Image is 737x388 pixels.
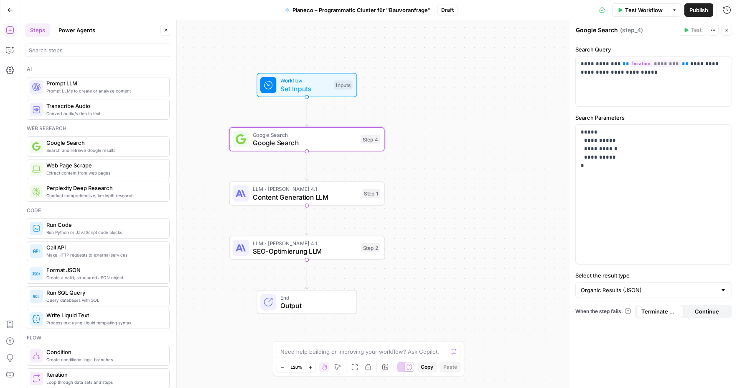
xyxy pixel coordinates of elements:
span: Condition [46,348,163,356]
span: Convert audio/video to text [46,110,163,117]
span: Planeco – Programmatic Cluster für "Bauvoranfrage" [292,6,431,14]
textarea: Google Search [576,26,618,34]
div: Step 1 [362,189,380,198]
label: Select the result type [575,271,732,280]
span: Perplexity Deep Research [46,184,163,192]
div: Step 2 [361,243,380,252]
div: LLM · [PERSON_NAME] 4.1Content Generation LLMStep 1 [229,182,385,206]
g: Edge from step_4 to step_1 [305,152,308,181]
button: Continue [684,305,731,318]
span: Query databases with SQL [46,297,163,303]
button: Paste [440,362,460,373]
span: Test Workflow [625,6,663,14]
button: Test Workflow [612,3,668,17]
span: LLM · [PERSON_NAME] 4.1 [253,239,357,247]
span: Content Generation LLM [253,192,358,202]
label: Search Query [575,45,732,54]
span: Create conditional logic branches [46,356,163,363]
div: Step 4 [361,135,380,144]
span: Google Search [46,139,163,147]
g: Edge from step_2 to end [305,260,308,289]
span: Test [691,26,701,34]
span: Loop through data sets and steps [46,379,163,385]
span: Google Search [253,131,356,139]
span: Terminate Workflow [641,307,679,316]
span: Extract content from web pages [46,170,163,176]
button: Test [680,25,705,36]
span: ( step_4 ) [620,26,643,34]
span: Workflow [280,77,330,85]
span: Format JSON [46,266,163,274]
span: Continue [695,307,719,316]
span: Process text using Liquid templating syntax [46,319,163,326]
span: Transcribe Audio [46,102,163,110]
input: Organic Results (JSON) [581,286,717,294]
span: Copy [421,363,433,371]
span: Set Inputs [280,84,330,94]
label: Search Parameters [575,113,732,122]
span: SEO-Optimierung LLM [253,246,357,256]
span: LLM · [PERSON_NAME] 4.1 [253,185,358,193]
button: Steps [25,23,50,37]
span: Output [280,301,348,311]
div: Inputs [334,80,352,90]
a: When the step fails: [575,308,631,315]
button: Publish [684,3,713,17]
div: WorkflowSet InputsInputs [229,73,385,97]
span: Draft [441,6,454,14]
span: Prompt LLM [46,79,163,87]
span: Make HTTP requests to external services [46,252,163,258]
span: Conduct comprehensive, in-depth research [46,192,163,199]
span: 120% [290,364,302,370]
span: Paste [443,363,457,371]
div: Web research [27,125,170,132]
span: Write Liquid Text [46,311,163,319]
div: Code [27,207,170,214]
span: Run SQL Query [46,288,163,297]
button: Power Agents [53,23,100,37]
div: Google SearchGoogle SearchStep 4 [229,127,385,152]
span: Call API [46,243,163,252]
span: Search and retrieve Google results [46,147,163,154]
span: Run Python or JavaScript code blocks [46,229,163,236]
button: Planeco – Programmatic Cluster für "Bauvoranfrage" [280,3,436,17]
span: Create a valid, structured JSON object [46,274,163,281]
span: Prompt LLMs to create or analyze content [46,87,163,94]
span: Google Search [253,138,356,148]
g: Edge from step_1 to step_2 [305,206,308,235]
span: End [280,293,348,301]
span: Iteration [46,370,163,379]
g: Edge from start to step_4 [305,97,308,126]
div: Flow [27,334,170,342]
button: Copy [417,362,437,373]
div: EndOutput [229,290,385,314]
div: LLM · [PERSON_NAME] 4.1SEO-Optimierung LLMStep 2 [229,236,385,260]
span: Web Page Scrape [46,161,163,170]
input: Search steps [29,46,168,54]
span: Publish [689,6,708,14]
div: Ai [27,65,170,73]
span: Run Code [46,221,163,229]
